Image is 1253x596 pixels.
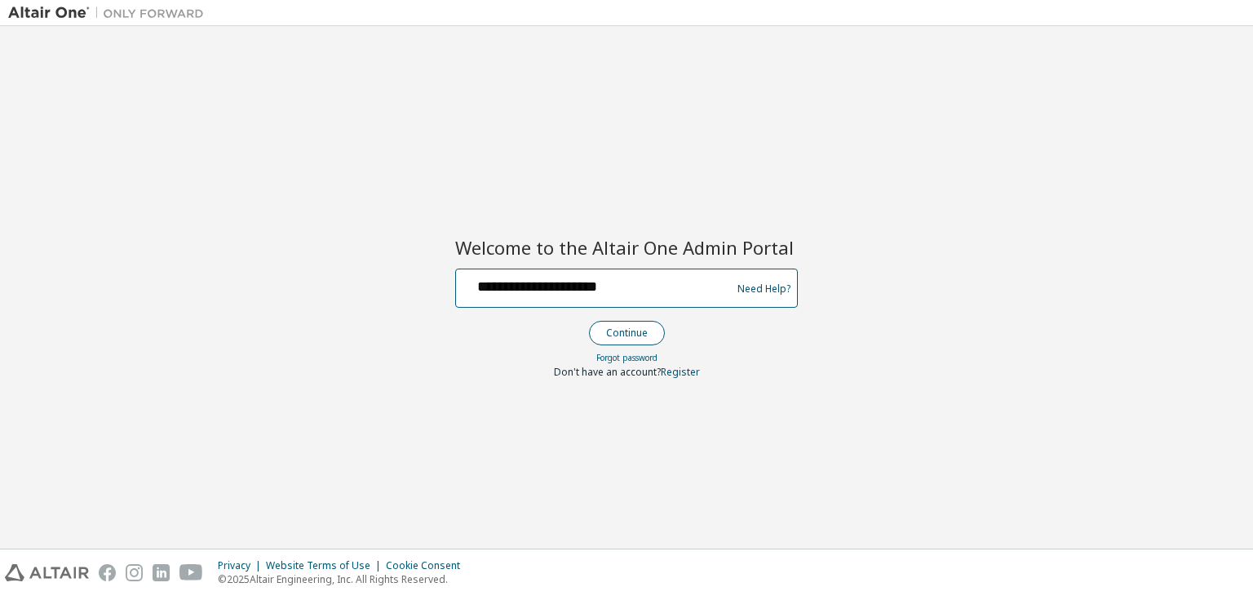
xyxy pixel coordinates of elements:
[218,572,470,586] p: © 2025 Altair Engineering, Inc. All Rights Reserved.
[218,559,266,572] div: Privacy
[596,352,657,363] a: Forgot password
[179,564,203,581] img: youtube.svg
[153,564,170,581] img: linkedin.svg
[554,365,661,379] span: Don't have an account?
[99,564,116,581] img: facebook.svg
[8,5,212,21] img: Altair One
[126,564,143,581] img: instagram.svg
[589,321,665,345] button: Continue
[661,365,700,379] a: Register
[5,564,89,581] img: altair_logo.svg
[266,559,386,572] div: Website Terms of Use
[737,288,790,289] a: Need Help?
[455,236,798,259] h2: Welcome to the Altair One Admin Portal
[386,559,470,572] div: Cookie Consent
